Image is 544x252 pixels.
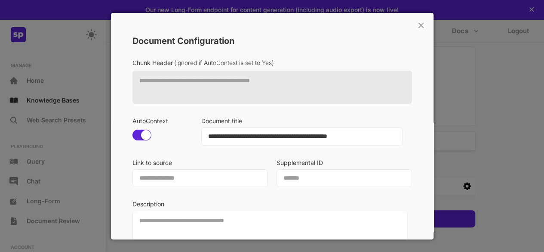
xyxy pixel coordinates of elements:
[201,116,408,125] p: Document title
[277,158,412,167] p: Supplemental ID
[132,116,201,125] p: AutoContext
[132,199,408,208] p: Description
[132,158,268,167] p: Link to source
[417,17,425,31] p: ×
[173,59,274,66] p: (ignored if AutoContext is set to Yes)
[132,35,234,46] p: Document Configuration
[132,56,412,70] span: Chunk Header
